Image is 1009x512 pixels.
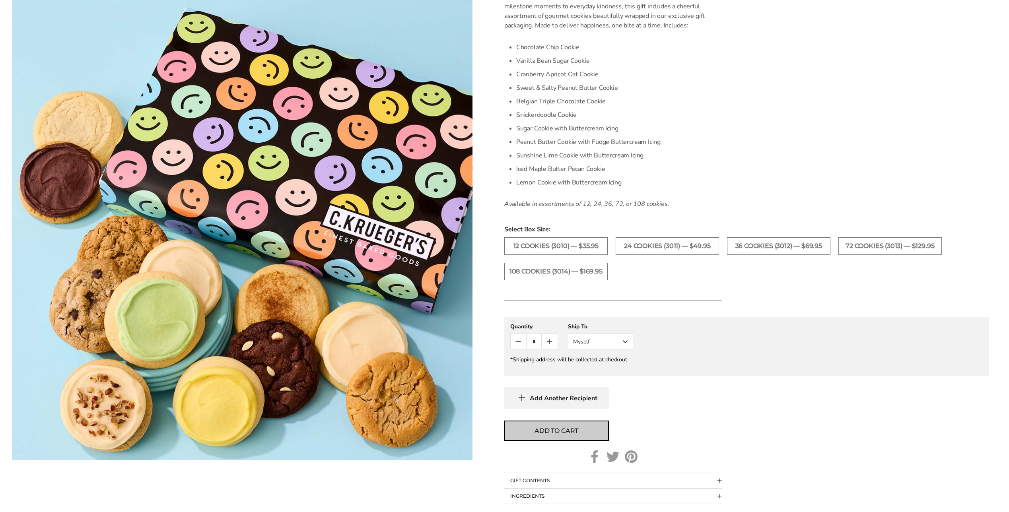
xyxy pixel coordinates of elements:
button: Add to cart [504,421,609,441]
button: Collapsible block button [504,473,722,488]
li: Sweet & Salty Peanut Butter Cookie [516,81,722,95]
div: Quantity [510,323,558,330]
a: Pinterest [625,450,638,463]
li: Iced Maple Butter Pecan Cookie [516,162,722,176]
button: Count minus [511,334,526,349]
span: Add Another Recipient [530,394,597,402]
a: Facebook [588,450,601,463]
li: Chocolate Chip Cookie [516,41,722,54]
span: Select Box Size: [504,225,989,234]
label: 108 Cookies (3014) — $169.95 [504,263,608,280]
button: Myself [568,334,633,349]
iframe: Sign Up via Text for Offers [6,482,82,506]
button: Add Another Recipient [504,387,609,409]
gfm-form: New recipient [504,317,989,376]
label: 12 Cookies (3010) — $35.95 [504,237,608,255]
li: Sugar Cookie with Buttercream Icing [516,122,722,135]
label: 36 Cookies (3012) — $69.95 [727,237,830,255]
em: Available in assortments of 12, 24, 36, 72, or 108 cookies. [504,200,669,208]
li: Vanilla Bean Sugar Cookie [516,54,722,68]
li: Belgian Triple Chocolate Cookie [516,95,722,108]
label: 24 Cookies (3011) — $49.95 [616,237,719,255]
div: Ship To [568,323,633,330]
button: Count plus [542,334,557,349]
label: 72 Cookies (3013) — $129.95 [838,237,942,255]
li: Peanut Butter Cookie with Fudge Buttercream Icing [516,135,722,149]
div: *Shipping address will be collected at checkout [510,356,983,363]
span: Add to cart [535,426,578,436]
a: Twitter [607,450,619,463]
li: Snickerdoodle Cookie [516,108,722,122]
li: Sunshine Lime Cookie with Buttercream Icing [516,149,722,162]
input: Quantity [526,334,542,349]
li: Lemon Cookie with Buttercream Icing [516,176,722,189]
button: Collapsible block button [504,489,722,504]
li: Cranberry Apricot Oat Cookie [516,68,722,81]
